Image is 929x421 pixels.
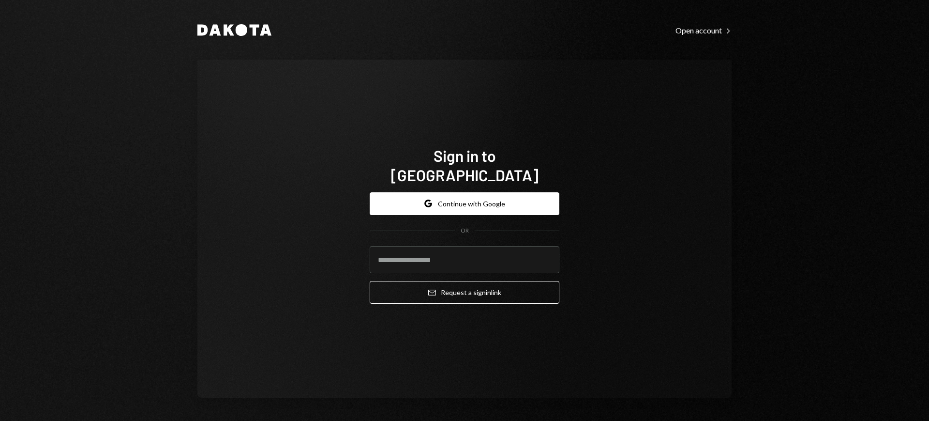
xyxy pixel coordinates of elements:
button: Continue with Google [370,192,559,215]
button: Request a signinlink [370,281,559,304]
div: OR [461,227,469,235]
h1: Sign in to [GEOGRAPHIC_DATA] [370,146,559,185]
a: Open account [675,25,732,35]
div: Open account [675,26,732,35]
